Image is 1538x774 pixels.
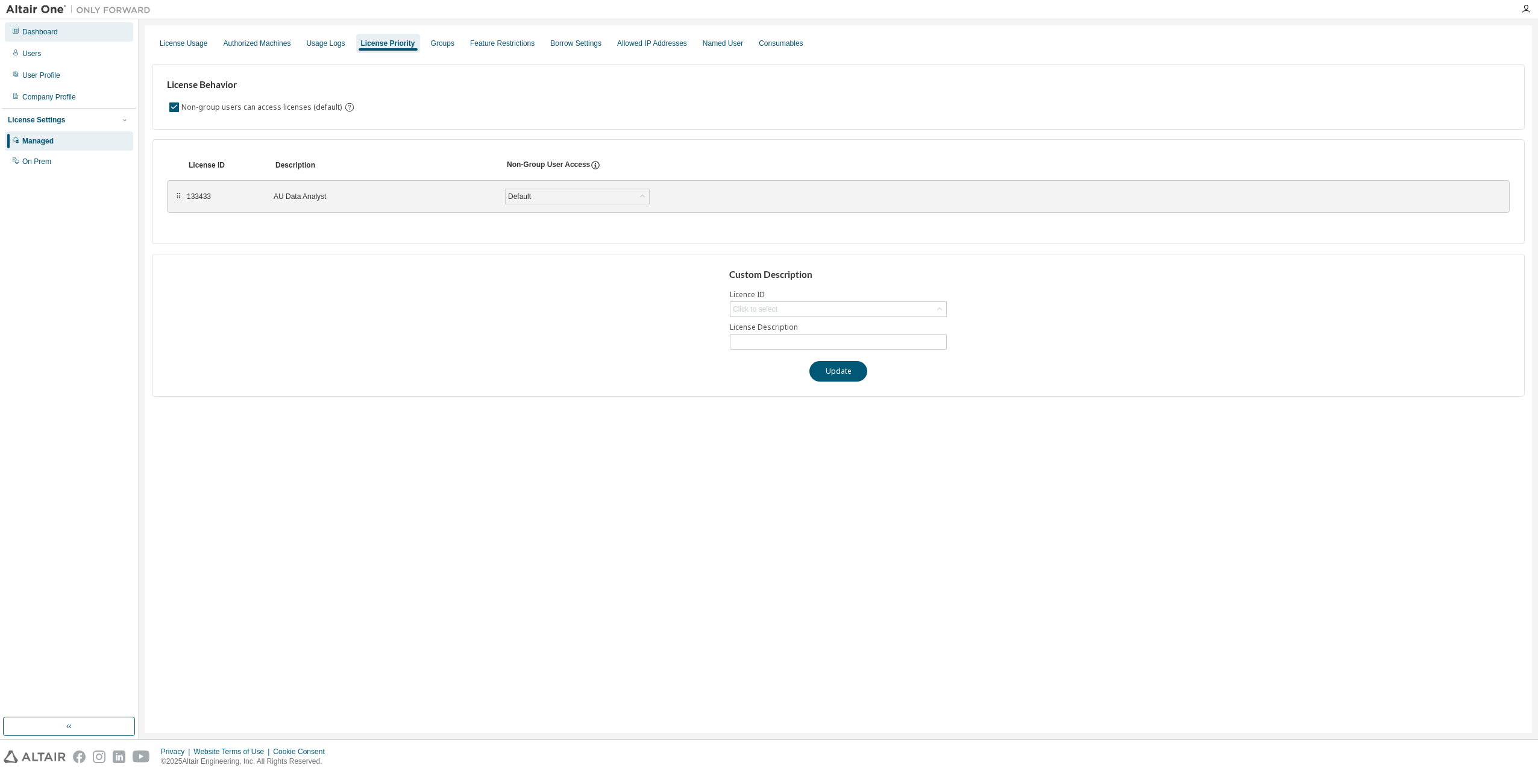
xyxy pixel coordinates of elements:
img: youtube.svg [133,750,150,763]
div: License Usage [160,39,207,48]
div: Users [22,49,41,58]
h3: License Behavior [167,79,353,91]
button: Update [809,361,867,382]
label: Licence ID [730,290,947,300]
div: Consumables [759,39,803,48]
img: Altair One [6,4,157,16]
div: Website Terms of Use [193,747,273,757]
div: Authorized Machines [223,39,290,48]
label: Non-group users can access licenses (default) [181,100,344,115]
img: facebook.svg [73,750,86,763]
div: Company Profile [22,92,76,102]
div: Privacy [161,747,193,757]
div: AU Data Analyst [274,192,491,201]
div: License ID [189,160,261,170]
img: linkedin.svg [113,750,125,763]
div: Non-Group User Access [507,160,590,171]
div: Borrow Settings [550,39,601,48]
div: Default [506,190,533,203]
div: Default [506,189,649,204]
div: Named User [703,39,743,48]
img: instagram.svg [93,750,105,763]
div: Allowed IP Addresses [617,39,687,48]
div: License Settings [8,115,65,125]
div: Click to select [730,302,946,316]
div: User Profile [22,71,60,80]
img: altair_logo.svg [4,750,66,763]
div: Description [275,160,492,170]
div: ⠿ [175,192,182,201]
label: License Description [730,322,947,332]
div: Usage Logs [306,39,345,48]
div: On Prem [22,157,51,166]
div: License Priority [361,39,415,48]
div: Click to select [733,304,777,314]
div: 133433 [187,192,259,201]
div: Feature Restrictions [470,39,535,48]
div: Dashboard [22,27,58,37]
div: Cookie Consent [273,747,331,757]
svg: By default any user not assigned to any group can access any license. Turn this setting off to di... [344,102,355,113]
div: Groups [431,39,454,48]
p: © 2025 Altair Engineering, Inc. All Rights Reserved. [161,757,332,767]
h3: Custom Description [729,269,948,281]
div: Managed [22,136,54,146]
